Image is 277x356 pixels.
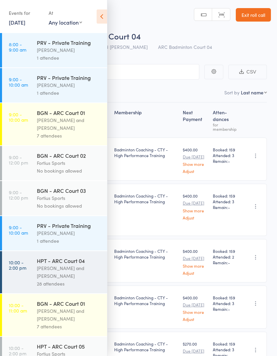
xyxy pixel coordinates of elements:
span: Booked: 159 [213,248,240,254]
span: ARC Badminton Court 04 [158,43,212,50]
div: No bookings allowed [37,167,101,175]
a: Show more [183,162,207,166]
div: for membership [213,122,240,131]
span: - [228,158,230,164]
div: Events for [9,7,42,19]
time: 9:00 - 12:00 pm [9,154,28,165]
div: Badminton Coaching - CTY - High Performance Training [114,295,177,306]
div: PRV - Private Training [37,222,101,229]
div: 7 attendees [37,132,101,140]
a: Show more [183,310,207,314]
span: - [228,204,230,210]
span: Attended: 3 [213,347,240,352]
a: Show more [183,264,207,268]
div: Badminton Coaching - CTY - High Performance Training [114,193,177,204]
div: HPT - ARC Court 04 [37,257,101,264]
div: 7 attendees [37,323,101,330]
div: At [49,7,82,19]
div: [PERSON_NAME] and [PERSON_NAME] [37,116,101,132]
div: BGN - ARC Court 02 [37,152,101,159]
div: BGN - ARC Court 03 [37,187,101,194]
div: $400.00 [183,248,207,275]
a: Adjust [183,271,207,275]
div: 28 attendees [37,280,101,288]
div: [PERSON_NAME] [37,229,101,237]
div: Badminton Coaching - CTY - High Performance Training [114,248,177,260]
div: Membership [111,106,180,135]
a: 9:00 -10:00 amPRV - Private Training[PERSON_NAME]1 attendee [2,216,107,250]
div: 1 attendee [37,54,101,62]
div: No bookings allowed [37,202,101,210]
div: PRV - Private Training [37,39,101,46]
small: Due [DATE] [183,302,207,307]
span: Attended: 3 [213,300,240,306]
div: $400.00 [183,147,207,173]
div: Badminton Coaching - CTY - High Performance Training [114,147,177,158]
small: Due [DATE] [183,201,207,205]
div: PRV - Private Training [37,74,101,81]
a: 9:00 -10:00 amPRV - Private Training[PERSON_NAME]1 attendee [2,68,107,102]
div: $400.00 [183,193,207,219]
div: [PERSON_NAME] and [PERSON_NAME] [37,307,101,323]
span: Booked: 159 [213,193,240,199]
span: Booked: 159 [213,341,240,347]
div: 1 attendee [37,89,101,97]
div: $400.00 [183,295,207,321]
div: [PERSON_NAME] [37,46,101,54]
a: Show more [183,208,207,213]
div: Atten­dances [210,106,242,135]
span: Attended: 3 [213,199,240,204]
time: 10:00 - 2:00 pm [9,260,26,270]
span: - [228,260,230,265]
a: 8:00 -9:00 amPRV - Private Training[PERSON_NAME]1 attendee [2,33,107,67]
a: Adjust [183,317,207,321]
a: 9:00 -12:00 pmBGN - ARC Court 02Fortius SportsNo bookings allowed [2,146,107,180]
div: Next Payment [180,106,210,135]
div: Fortius Sports [37,159,101,167]
a: Exit roll call [236,8,271,22]
div: Fortius Sports [37,194,101,202]
a: Adjust [183,215,207,220]
span: Remain: [213,204,240,210]
button: CSV [228,65,267,79]
span: Remain: [213,158,240,164]
div: 1 attendee [37,237,101,245]
a: 10:00 -2:00 pmHPT - ARC Court 04[PERSON_NAME] and [PERSON_NAME]28 attendees [2,251,107,293]
time: 9:00 - 10:00 am [9,225,28,235]
div: [PERSON_NAME] [37,81,101,89]
div: BGN - ARC Court 01 [37,109,101,116]
span: Booked: 159 [213,147,240,152]
time: 9:00 - 12:00 pm [9,189,28,200]
span: Attended: 3 [213,152,240,158]
time: 8:00 - 9:00 am [9,41,26,52]
div: Last name [241,89,263,96]
span: Attended: 2 [213,254,240,260]
span: Remain: [213,260,240,265]
a: 9:00 -10:00 amBGN - ARC Court 01[PERSON_NAME] and [PERSON_NAME]7 attendees [2,103,107,145]
span: Remain: [213,306,240,312]
time: 9:00 - 10:00 am [9,77,28,87]
time: 10:00 - 2:00 pm [9,345,26,356]
small: Due [DATE] [183,154,207,159]
time: 9:00 - 10:00 am [9,112,28,122]
small: Due [DATE] [183,256,207,261]
small: Due [DATE] [183,349,207,353]
a: 9:00 -12:00 pmBGN - ARC Court 03Fortius SportsNo bookings allowed [2,181,107,215]
time: 10:00 - 11:00 am [9,302,27,313]
div: HPT - ARC Court 05 [37,343,101,350]
a: [DATE] [9,19,25,26]
a: Adjust [183,169,207,173]
div: BGN - ARC Court 01 [37,300,101,307]
a: 10:00 -11:00 amBGN - ARC Court 01[PERSON_NAME] and [PERSON_NAME]7 attendees [2,294,107,336]
div: Badminton Coaching - CTY - High Performance Training [114,341,177,352]
div: [PERSON_NAME] and [PERSON_NAME] [37,264,101,280]
label: Sort by [224,89,240,96]
span: Booked: 159 [213,295,240,300]
div: Any location [49,19,82,26]
span: - [228,306,230,312]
